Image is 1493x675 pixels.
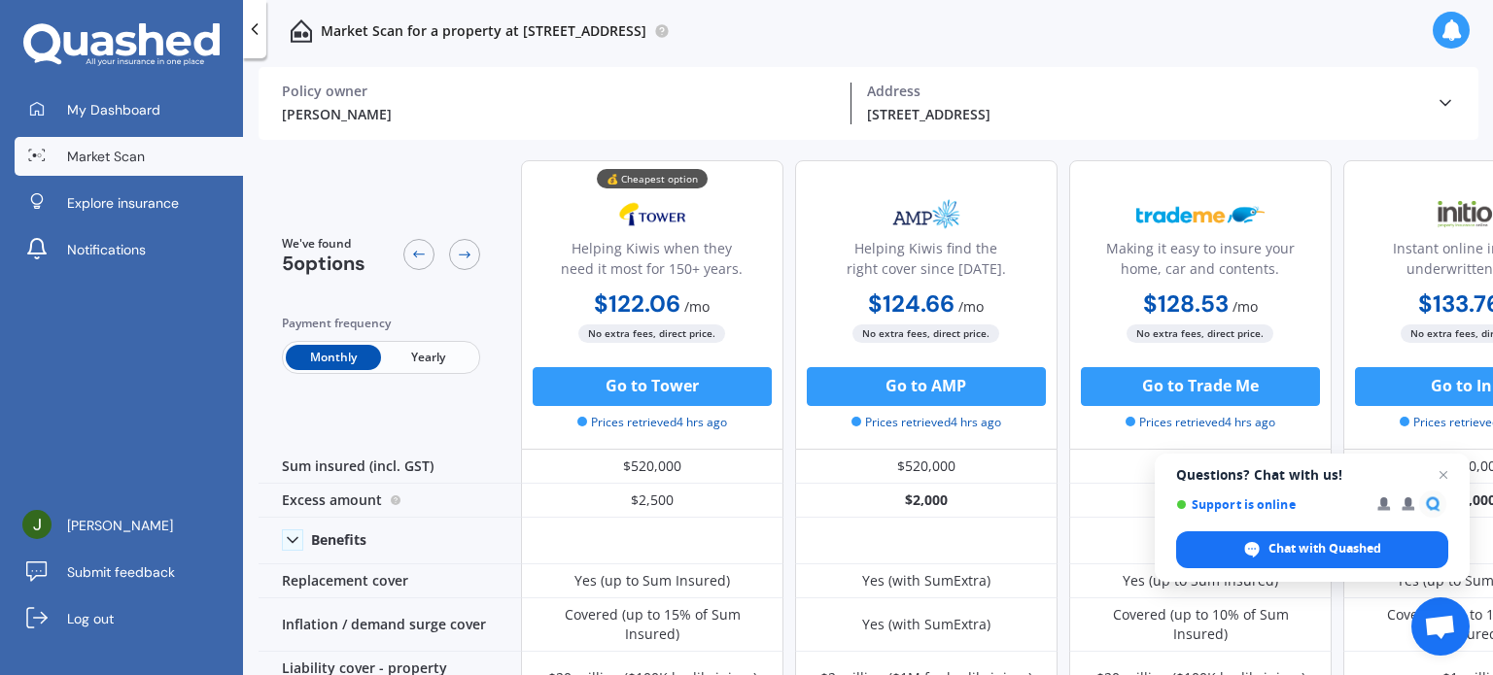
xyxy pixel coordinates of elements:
span: 5 options [282,251,365,276]
a: Explore insurance [15,184,243,222]
span: Close chat [1432,463,1455,487]
span: Prices retrieved 4 hrs ago [1126,414,1275,431]
div: Payment frequency [282,314,480,333]
span: Questions? Chat with us! [1176,467,1448,483]
span: Market Scan [67,147,145,166]
span: Notifications [67,240,146,259]
span: No extra fees, direct price. [579,324,726,343]
span: Explore insurance [67,193,179,213]
div: Helping Kiwis find the right cover since [DATE]. [812,238,1041,287]
a: [PERSON_NAME] [15,506,243,545]
span: Log out [67,609,114,628]
a: Market Scan [15,137,243,176]
div: Inflation / demand surge cover [259,598,521,652]
div: Covered (up to 15% of Sum Insured) [536,605,769,644]
span: No extra fees, direct price. [853,324,1000,343]
div: Making it easy to insure your home, car and contents. [1086,238,1315,287]
div: Excess amount [259,484,521,518]
div: Helping Kiwis when they need it most for 150+ years. [538,238,767,287]
b: $128.53 [1143,288,1229,319]
div: Yes (up to Sum Insured) [574,571,730,591]
img: home-and-contents.b802091223b8502ef2dd.svg [290,19,313,43]
div: Yes (with SumExtra) [862,571,990,591]
span: / mo [685,297,711,316]
div: Open chat [1411,597,1470,656]
span: Yearly [381,345,476,370]
div: $2,500 [1069,484,1332,518]
button: Go to AMP [807,367,1046,406]
span: Chat with Quashed [1268,540,1381,557]
span: / mo [1233,297,1258,316]
a: Notifications [15,230,243,269]
span: Support is online [1176,497,1364,512]
div: [PERSON_NAME] [282,104,835,124]
button: Go to Trade Me [1081,367,1320,406]
a: Log out [15,599,243,638]
div: Covered (up to 10% of Sum Insured) [1084,605,1317,644]
span: My Dashboard [67,100,160,119]
p: Market Scan for a property at [STREET_ADDRESS] [321,21,646,41]
span: Monthly [286,345,381,370]
div: Sum insured (incl. GST) [259,450,521,484]
div: $520,000 [795,450,1058,484]
div: Address [867,83,1420,100]
span: Submit feedback [67,562,175,582]
img: AMP.webp [862,190,990,239]
div: Policy owner [282,83,835,100]
span: Prices retrieved 4 hrs ago [577,414,727,431]
div: [STREET_ADDRESS] [867,104,1420,124]
button: Go to Tower [533,367,772,406]
b: $124.66 [869,288,955,319]
span: [PERSON_NAME] [67,516,173,535]
span: We've found [282,235,365,253]
div: 💰 Cheapest option [597,169,708,188]
div: $2,000 [795,484,1058,518]
div: Benefits [311,531,366,549]
div: Chat with Quashed [1176,531,1448,568]
div: Replacement cover [259,564,521,598]
div: $2,500 [521,484,783,518]
div: Yes (up to Sum Insured) [1123,571,1278,591]
a: My Dashboard [15,90,243,129]
a: Submit feedback [15,553,243,591]
img: ACg8ocLhDERI1zojYUJRQ5qwGE6Q4B6iX__k4G21VbRn8sic6OunYw=s96-c [22,510,52,539]
span: Prices retrieved 4 hrs ago [851,414,1001,431]
span: / mo [959,297,985,316]
img: Tower.webp [588,190,716,239]
div: $520,000 [521,450,783,484]
img: Trademe.webp [1136,190,1265,239]
span: No extra fees, direct price. [1128,324,1274,343]
div: $520,000 [1069,450,1332,484]
b: $122.06 [595,288,681,319]
div: Yes (with SumExtra) [862,615,990,634]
